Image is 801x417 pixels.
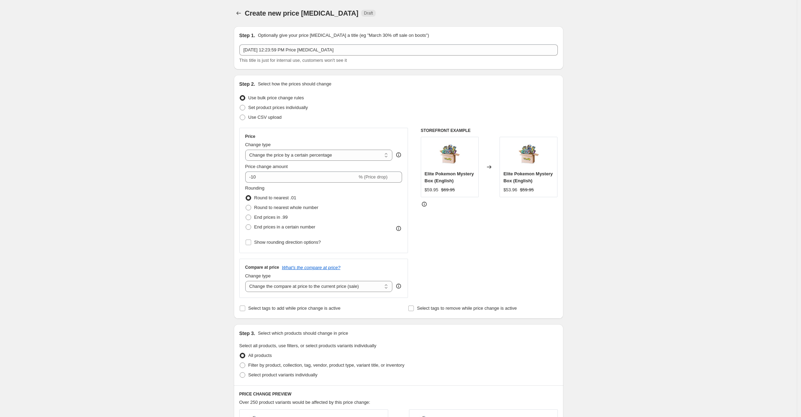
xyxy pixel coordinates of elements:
div: help [395,151,402,158]
span: Rounding [245,185,265,191]
span: Use bulk price change rules [248,95,304,100]
span: Show rounding direction options? [254,240,321,245]
strike: $69.95 [441,186,455,193]
span: Over 250 product variants would be affected by this price change: [239,400,370,405]
span: Use CSV upload [248,115,282,120]
h3: Compare at price [245,265,279,270]
div: $59.95 [425,186,438,193]
p: Select how the prices should change [258,81,331,87]
button: Price change jobs [234,8,244,18]
p: Select which products should change in price [258,330,348,337]
strike: $59.95 [520,186,534,193]
span: Select tags to add while price change is active [248,306,341,311]
span: Set product prices individually [248,105,308,110]
img: Ontwerpzondertitel-2020-12-12T184800.512_80x.jpg [515,141,543,168]
span: All products [248,353,272,358]
input: 30% off holiday sale [239,44,558,56]
h2: Step 3. [239,330,255,337]
span: Change type [245,142,271,147]
h2: Step 2. [239,81,255,87]
span: % (Price drop) [359,174,387,180]
span: Select all products, use filters, or select products variants individually [239,343,376,348]
h2: Step 1. [239,32,255,39]
span: End prices in a certain number [254,224,315,230]
span: Filter by product, collection, tag, vendor, product type, variant title, or inventory [248,362,404,368]
img: Ontwerpzondertitel-2020-12-12T184800.512_80x.jpg [436,141,463,168]
h6: PRICE CHANGE PREVIEW [239,391,558,397]
h3: Price [245,134,255,139]
span: Round to nearest .01 [254,195,296,200]
button: What's the compare at price? [282,265,341,270]
span: Select product variants individually [248,372,317,377]
span: Elite Pokemon Mystery Box (English) [503,171,553,183]
div: help [395,283,402,290]
span: Draft [364,10,373,16]
span: Create new price [MEDICAL_DATA] [245,9,359,17]
div: $53.96 [503,186,517,193]
span: This title is just for internal use, customers won't see it [239,58,347,63]
span: End prices in .99 [254,215,288,220]
p: Optionally give your price [MEDICAL_DATA] a title (eg "March 30% off sale on boots") [258,32,429,39]
h6: STOREFRONT EXAMPLE [421,128,558,133]
span: Change type [245,273,271,278]
span: Price change amount [245,164,288,169]
span: Select tags to remove while price change is active [417,306,517,311]
input: -15 [245,172,357,183]
span: Elite Pokemon Mystery Box (English) [425,171,474,183]
span: Round to nearest whole number [254,205,318,210]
